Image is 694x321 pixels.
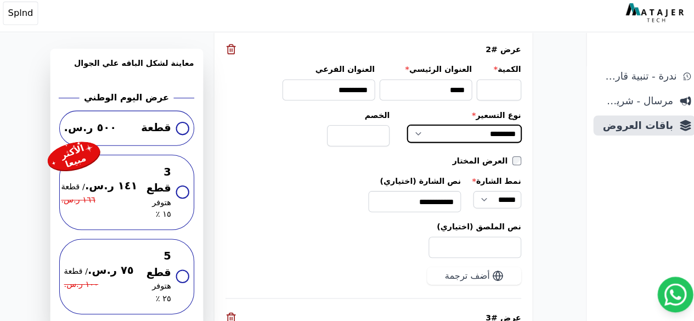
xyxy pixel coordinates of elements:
[404,112,516,123] label: نوع التسعير
[67,279,100,291] span: ١٠٠ ر.س.
[64,184,87,193] bdi: / قطعة
[148,198,172,222] span: هتوفر ١٥ ٪
[148,166,172,198] span: 3 قطع
[62,61,195,86] h3: معاينة لشكل الباقه علي الجوال
[144,280,172,304] span: هتوفر ٢٥ ٪
[591,97,665,112] span: مرسال - شريط دعاية
[441,269,486,283] span: أضف ترجمة
[325,112,387,123] label: الخصم
[67,263,136,279] span: ٧٥ ر.س.
[64,196,97,208] span: ١٦٦ ر.س.
[67,123,119,139] span: ٥٠٠ ر.س.
[60,145,93,173] div: الأكثر مبيعا
[377,67,468,78] label: العنوان الرئيسي
[225,222,516,233] label: نص الملصق (اختياري)
[472,67,516,78] label: الكمية
[366,177,457,188] label: نص الشارة (اختياري)
[67,267,91,275] bdi: / قطعة
[225,48,516,59] div: عرض #2
[86,94,170,108] h2: عرض اليوم الوطني
[144,249,172,281] span: 5 قطع
[591,72,669,88] span: ندرة - تنبية قارب علي النفاذ
[64,180,139,196] span: ١٤١ ر.س.
[619,8,679,28] img: MatajerTech Logo
[7,7,41,30] button: Splnd
[424,267,516,285] button: أضف ترجمة
[591,121,665,136] span: باقات العروض
[143,123,172,139] span: قطعة
[281,67,373,78] label: العنوان الفرعي
[12,12,36,25] span: Splnd
[449,157,507,168] label: العرض المختار
[468,177,516,188] label: نمط الشارة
